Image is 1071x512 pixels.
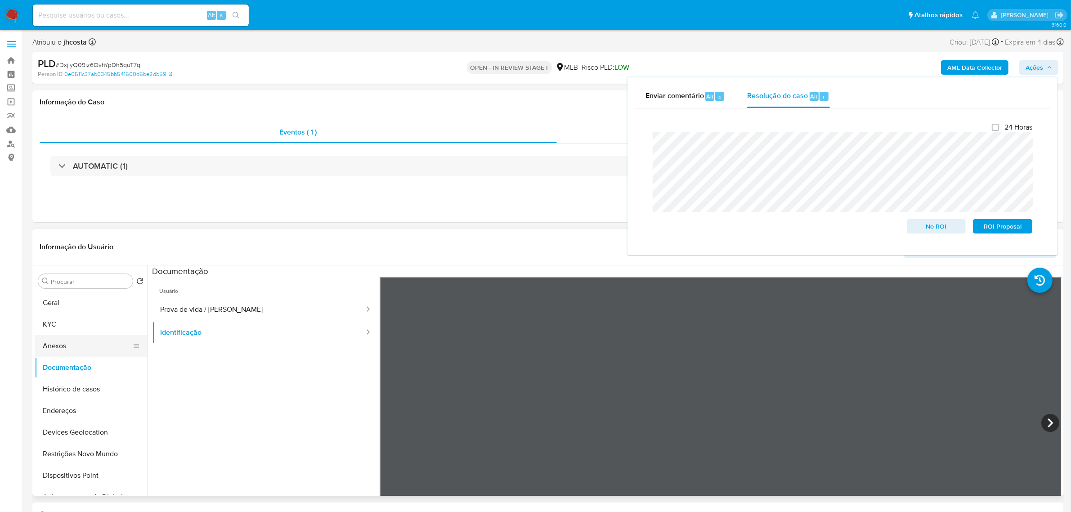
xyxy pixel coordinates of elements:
span: # DxjlyQ09iz6QvhYpDh5quT7q [56,60,140,69]
button: Retornar ao pedido padrão [136,278,143,287]
div: MLB [556,63,578,72]
button: No ROI [907,219,966,234]
b: jhcosta [62,37,87,47]
h1: Informação do Usuário [40,243,113,252]
button: ROI Proposal [973,219,1032,234]
b: AML Data Collector [947,60,1002,75]
span: c [718,92,721,101]
span: Enviar comentário [645,91,704,101]
input: Pesquise usuários ou casos... [33,9,249,21]
span: Risco PLD: [582,63,630,72]
div: AUTOMATIC (1) [50,156,1046,176]
input: Procurar [51,278,129,286]
button: Adiantamentos de Dinheiro [35,486,147,508]
span: r [823,92,825,101]
span: Ações [1026,60,1043,75]
input: 24 Horas [992,124,999,131]
p: jhonata.costa@mercadolivre.com [1001,11,1052,19]
button: search-icon [227,9,245,22]
button: Procurar [42,278,49,285]
span: Alt [706,92,713,101]
span: Expira em 4 dias [1005,37,1055,47]
b: Person ID [38,70,63,78]
a: Sair [1055,10,1064,20]
button: AML Data Collector [941,60,1008,75]
span: LOW [615,62,630,72]
h1: Informação do Caso [40,98,1057,107]
a: 0e0511c37ab0345bb541500d5be2db59 [64,70,172,78]
div: Criou: [DATE] [950,36,999,48]
span: ROI Proposal [979,220,1026,233]
b: PLD [38,56,56,71]
button: Devices Geolocation [35,422,147,443]
button: Ações [1019,60,1058,75]
span: s [220,11,223,19]
span: Resolução do caso [747,91,808,101]
p: OPEN - IN REVIEW STAGE I [467,61,552,74]
span: - [1001,36,1003,48]
span: No ROI [913,220,960,233]
button: Histórico de casos [35,378,147,400]
button: KYC [35,314,147,335]
a: Notificações [972,11,979,19]
span: Atalhos rápidos [914,10,963,20]
span: Atribuiu o [32,37,87,47]
span: Eventos ( 1 ) [279,127,317,137]
h3: AUTOMATIC (1) [73,161,128,171]
span: Alt [811,92,818,101]
span: Alt [208,11,215,19]
button: Geral [35,292,147,314]
button: Restrições Novo Mundo [35,443,147,465]
span: 24 Horas [1004,123,1032,132]
button: Documentação [35,357,147,378]
button: Endereços [35,400,147,422]
button: Anexos [35,335,140,357]
button: Dispositivos Point [35,465,147,486]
